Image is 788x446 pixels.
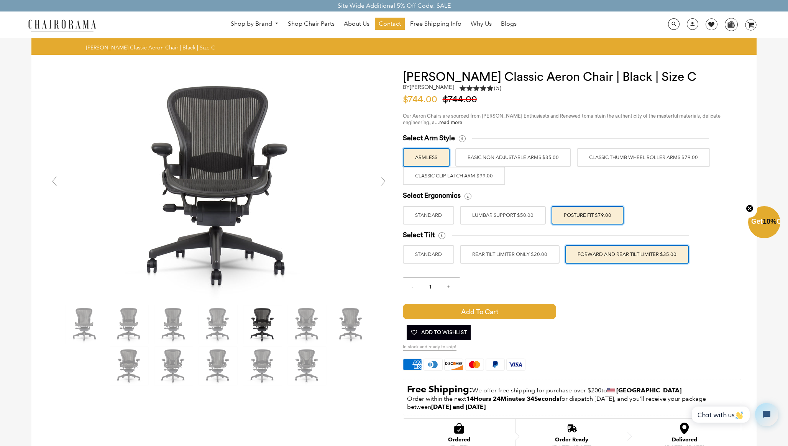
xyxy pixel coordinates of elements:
[403,148,450,167] label: ARMLESS
[110,347,148,385] img: Herman Miller Classic Aeron Chair | Black | Size C - chairorama
[410,20,461,28] span: Free Shipping Info
[403,231,435,239] span: Select Tilt
[288,305,326,344] img: Herman Miller Classic Aeron Chair | Black | Size C - chairorama
[403,344,456,351] span: In stock and ready to ship!
[110,305,148,344] img: Herman Miller Classic Aeron Chair | Black | Size C - chairorama
[154,305,193,344] img: Herman Miller Classic Aeron Chair | Black | Size C - chairorama
[66,305,104,344] img: Herman Miller Classic Aeron Chair | Black | Size C - chairorama
[86,44,215,51] span: [PERSON_NAME] Classic Aeron Chair | Black | Size C
[455,148,571,167] label: BASIC NON ADJUSTABLE ARMS $35.00
[460,84,501,94] a: 5.0 rating (5 votes)
[403,277,422,296] input: -
[460,206,546,225] label: LUMBAR SUPPORT $50.00
[407,383,737,395] p: to
[565,245,689,264] label: FORWARD AND REAR TILT LIMITER $35.00
[407,395,737,411] p: Order within the next for dispatch [DATE], and you'll receive your package between
[403,304,556,319] span: Add to Cart
[552,206,624,225] label: POSTURE FIT $79.00
[243,347,282,385] img: Herman Miller Classic Aeron Chair | Black | Size C - chairorama
[448,437,470,443] div: Ordered
[443,95,481,104] span: $744.00
[403,134,455,143] span: Select Arm Style
[466,395,560,402] span: 14Hours 24Minutes 34Seconds
[410,325,467,340] span: Add To Wishlist
[407,325,471,340] button: Add To Wishlist
[340,18,373,30] a: About Us
[379,20,401,28] span: Contact
[403,84,454,90] h2: by
[460,84,501,92] div: 5.0 rating (5 votes)
[472,387,601,394] span: We offer free shipping for purchase over $200
[410,84,454,90] a: [PERSON_NAME]
[403,206,454,225] label: STANDARD
[407,384,472,395] strong: Free Shipping:
[439,120,462,125] a: read more
[403,245,454,264] label: STANDARD
[243,305,282,344] img: Herman Miller Classic Aeron Chair | Black | Size C - chairorama
[403,95,441,104] span: $744.00
[577,148,710,167] label: Classic Thumb Wheel Roller Arms $79.00
[104,70,334,300] img: DSC_4998_db2d6ebf-f5c2-42ec-9d25-c0644295a958_grande.jpg
[616,387,681,394] strong: [GEOGRAPHIC_DATA]
[748,207,780,239] div: Get10%OffClose teaser
[467,18,496,30] a: Why Us
[552,437,591,443] div: Order Ready
[403,191,461,200] span: Select Ergonomics
[375,18,405,30] a: Contact
[725,18,737,30] img: WhatsApp_Image_2024-07-12_at_16.23.01.webp
[332,305,371,344] img: Herman Miller Classic Aeron Chair | Black | Size C - chairorama
[497,18,520,30] a: Blogs
[742,200,757,218] button: Close teaser
[471,20,492,28] span: Why Us
[763,218,777,225] span: 10%
[288,347,326,385] img: Herman Miller Classic Aeron Chair | Black | Size C - chairorama
[494,84,501,92] span: (5)
[501,20,517,28] span: Blogs
[439,277,458,296] input: +
[665,437,704,443] div: Delivered
[344,20,369,28] span: About Us
[403,113,586,118] span: Our Aeron Chairs are sourced from [PERSON_NAME] Enthusiasts and Renewed to
[199,305,237,344] img: Herman Miller Classic Aeron Chair | Black | Size C - chairorama
[86,44,218,51] nav: breadcrumbs
[24,18,100,32] img: chairorama
[431,403,486,410] strong: [DATE] and [DATE]
[403,304,640,319] button: Add to Cart
[133,18,615,32] nav: DesktopNavigation
[683,397,785,433] iframe: Tidio Chat
[403,167,505,185] label: Classic Clip Latch Arm $99.00
[227,18,283,30] a: Shop by Brand
[154,347,193,385] img: Herman Miller Classic Aeron Chair | Black | Size C - chairorama
[406,18,465,30] a: Free Shipping Info
[199,347,237,385] img: Herman Miller Classic Aeron Chair | Black | Size C - chairorama
[403,70,741,84] h1: [PERSON_NAME] Classic Aeron Chair | Black | Size C
[460,245,560,264] label: REAR TILT LIMITER ONLY $20.00
[751,218,786,225] span: Get Off
[284,18,338,30] a: Shop Chair Parts
[288,20,335,28] span: Shop Chair Parts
